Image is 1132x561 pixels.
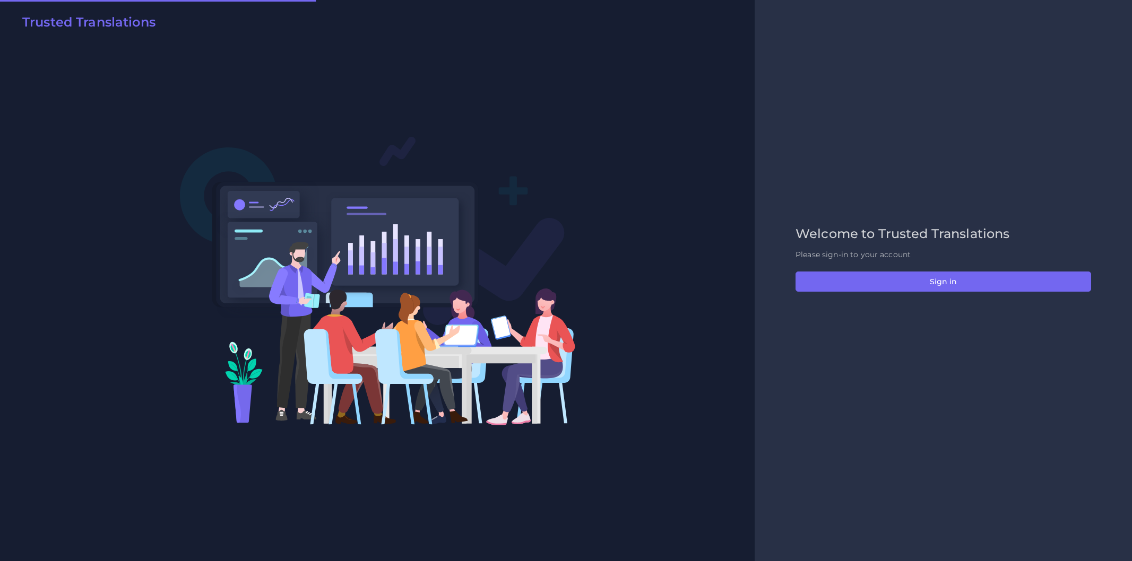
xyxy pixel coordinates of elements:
[22,15,155,30] h2: Trusted Translations
[796,226,1091,242] h2: Welcome to Trusted Translations
[15,15,155,34] a: Trusted Translations
[796,249,1091,260] p: Please sign-in to your account
[179,136,576,426] img: Login V2
[796,271,1091,292] button: Sign in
